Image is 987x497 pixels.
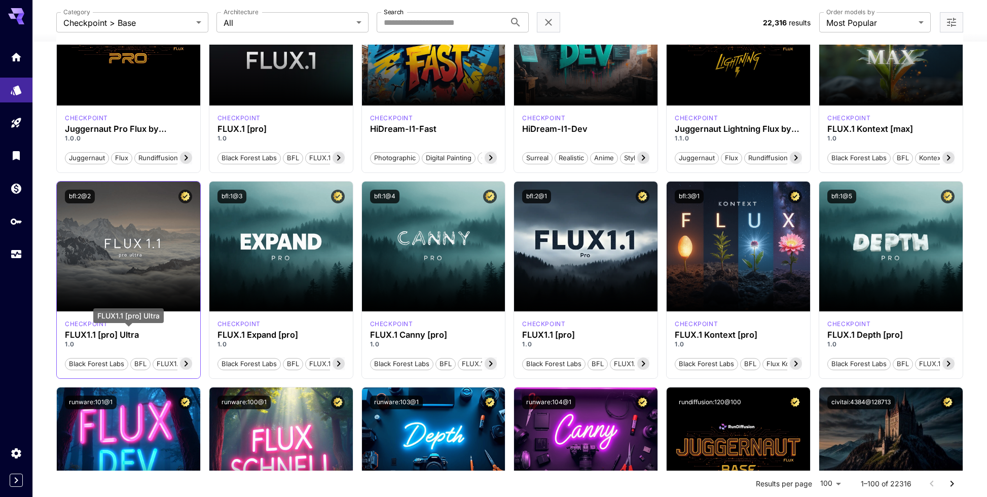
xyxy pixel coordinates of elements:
[941,396,955,409] button: Certified Model – Vetted for best performance and includes a commercial license.
[370,124,497,134] h3: HiDream-I1-Fast
[522,190,551,203] button: bfl:2@1
[555,151,588,164] button: Realistic
[741,359,760,369] span: BFL
[224,17,352,29] span: All
[942,474,962,494] button: Go to next page
[10,447,22,459] div: Settings
[827,319,870,329] div: fluxpro
[522,124,649,134] div: HiDream-I1-Dev
[218,359,280,369] span: Black Forest Labs
[522,330,649,340] h3: FLUX1.1 [pro]
[10,248,22,261] div: Usage
[305,151,352,164] button: FLUX.1 [pro]
[591,153,617,163] span: Anime
[636,190,649,203] button: Certified Model – Vetted for best performance and includes a commercial license.
[483,396,497,409] button: Certified Model – Vetted for best performance and includes a commercial license.
[435,357,456,370] button: BFL
[522,114,565,123] div: HiDream Dev
[861,479,911,489] p: 1–100 of 22316
[522,357,586,370] button: Black Forest Labs
[10,51,22,63] div: Home
[65,124,192,134] h3: Juggernaut Pro Flux by RunDiffusion
[224,8,258,16] label: Architecture
[283,153,303,163] span: BFL
[65,359,128,369] span: Black Forest Labs
[522,151,553,164] button: Surreal
[217,134,345,143] p: 1.0
[590,151,618,164] button: Anime
[217,151,281,164] button: Black Forest Labs
[217,330,345,340] h3: FLUX.1 Expand [pro]
[305,357,378,370] button: FLUX.1 Expand [pro]
[675,319,718,329] p: checkpoint
[283,359,303,369] span: BFL
[370,190,399,203] button: bfl:1@4
[153,359,218,369] span: FLUX1.1 [pro] Ultra
[370,114,413,123] div: HiDream Fast
[610,357,660,370] button: FLUX1.1 [pro]
[217,340,345,349] p: 1.0
[458,359,527,369] span: FLUX.1 Canny [pro]
[893,357,913,370] button: BFL
[675,330,802,340] h3: FLUX.1 Kontext [pro]
[217,396,271,409] button: runware:100@1
[789,18,811,27] span: results
[744,151,792,164] button: rundiffusion
[370,330,497,340] h3: FLUX.1 Canny [pro]
[422,151,476,164] button: Digital Painting
[555,153,588,163] span: Realistic
[828,153,890,163] span: Black Forest Labs
[65,330,192,340] h3: FLUX1.1 [pro] Ultra
[63,17,192,29] span: Checkpoint > Base
[217,114,261,123] p: checkpoint
[370,319,413,329] div: fluxpro
[10,215,22,228] div: API Keys
[522,396,575,409] button: runware:104@1
[112,153,132,163] span: flux
[217,114,261,123] div: fluxpro
[384,8,404,16] label: Search
[10,149,22,162] div: Library
[217,124,345,134] h3: FLUX.1 [pro]
[458,357,527,370] button: FLUX.1 Canny [pro]
[588,357,608,370] button: BFL
[135,153,181,163] span: rundiffusion
[478,151,517,164] button: Cinematic
[763,18,787,27] span: 22,316
[827,151,891,164] button: Black Forest Labs
[827,330,955,340] div: FLUX.1 Depth [pro]
[675,114,718,123] div: FLUX.1 D
[675,124,802,134] h3: Juggernaut Lightning Flux by RunDiffusion
[675,151,719,164] button: juggernaut
[610,359,659,369] span: FLUX1.1 [pro]
[370,340,497,349] p: 1.0
[826,8,874,16] label: Order models by
[620,153,652,163] span: Stylized
[721,151,742,164] button: flux
[827,190,856,203] button: bfl:1@5
[10,474,23,487] button: Expand sidebar
[945,16,958,29] button: Open more filters
[827,357,891,370] button: Black Forest Labs
[331,190,345,203] button: Certified Model – Vetted for best performance and includes a commercial license.
[827,124,955,134] h3: FLUX.1 Kontext [max]
[93,308,164,323] div: FLUX1.1 [pro] Ultra
[675,153,718,163] span: juggernaut
[675,134,802,143] p: 1.1.0
[10,81,22,93] div: Models
[218,153,280,163] span: Black Forest Labs
[788,396,802,409] button: Certified Model – Vetted for best performance and includes a commercial license.
[65,151,109,164] button: juggernaut
[217,319,261,329] div: fluxpro
[422,153,475,163] span: Digital Painting
[134,151,182,164] button: rundiffusion
[522,114,565,123] p: checkpoint
[675,319,718,329] div: FLUX.1 Kontext [pro]
[675,396,745,409] button: rundiffusion:120@100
